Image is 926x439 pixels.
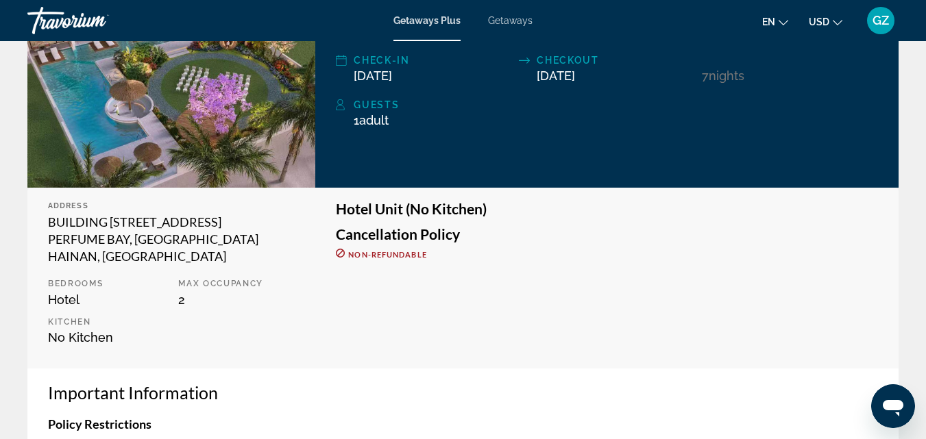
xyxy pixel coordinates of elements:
button: Change language [762,12,788,32]
div: Check-In [354,52,512,68]
h3: Important Information [48,382,878,403]
span: No Kitchen [48,330,113,344]
span: USD [809,16,829,27]
p: Bedrooms [48,279,165,288]
span: 7 [702,68,709,83]
iframe: Button to launch messaging window [871,384,915,428]
h3: Cancellation Policy [336,227,878,242]
span: Adult [359,113,389,127]
a: Travorium [27,3,165,38]
h4: Policy Restrictions [48,416,878,431]
span: Non-refundable [348,250,426,259]
p: Kitchen [48,317,165,327]
span: [DATE] [537,68,575,83]
h3: Hotel Unit (No Kitchen) [336,201,878,216]
span: [DATE] [354,68,392,83]
span: Nights [709,68,744,83]
span: GZ [873,14,889,27]
span: 2 [178,292,185,307]
span: 1 [354,113,389,127]
p: Max Occupancy [178,279,295,288]
a: Getaways [488,15,533,26]
button: Change currency [809,12,842,32]
span: en [762,16,775,27]
span: Hotel [48,292,80,307]
div: BUILDING [STREET_ADDRESS] PERFUME BAY, [GEOGRAPHIC_DATA] HAINAN, [GEOGRAPHIC_DATA] [48,214,295,265]
div: Checkout [537,52,695,68]
a: Getaways Plus [393,15,461,26]
button: User Menu [863,6,899,35]
div: Address [48,201,295,210]
div: Guests [354,97,878,113]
